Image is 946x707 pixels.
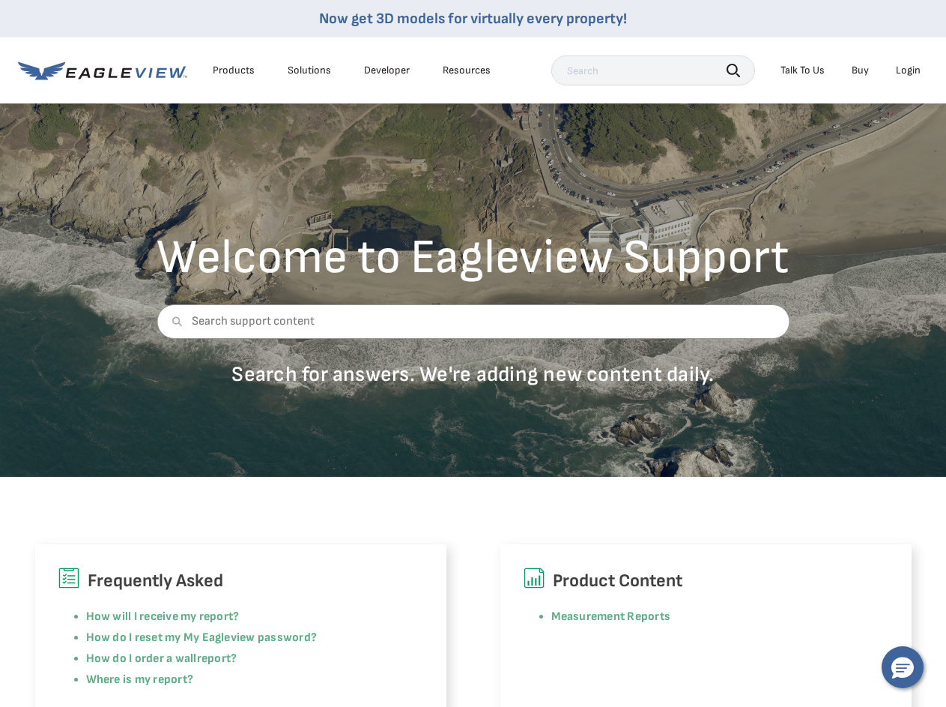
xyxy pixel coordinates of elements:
button: Hello, have a question? Let’s chat. [882,646,924,688]
p: Search for answers. We're adding new content daily. [157,361,789,388]
div: Solutions [288,64,331,77]
div: Products [213,64,255,77]
div: Login [896,64,921,77]
a: Buy [852,64,869,77]
a: How do I reset my My Eagleview password? [86,631,318,645]
div: Resources [443,64,491,77]
input: Search support content [157,304,789,339]
a: ? [231,652,237,666]
h6: Product Content [523,567,889,595]
h2: Welcome to Eagleview Support [157,234,789,282]
input: Search [551,55,755,85]
a: Measurement Reports [551,610,671,624]
a: Developer [364,64,410,77]
div: Talk To Us [780,64,825,77]
a: Now get 3D models for virtually every property! [319,10,627,28]
a: How will I receive my report? [86,610,240,624]
a: How do I order a wall [86,652,197,666]
a: Where is my report? [86,673,194,687]
h6: Frequently Asked [58,567,424,595]
a: report [197,652,231,666]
